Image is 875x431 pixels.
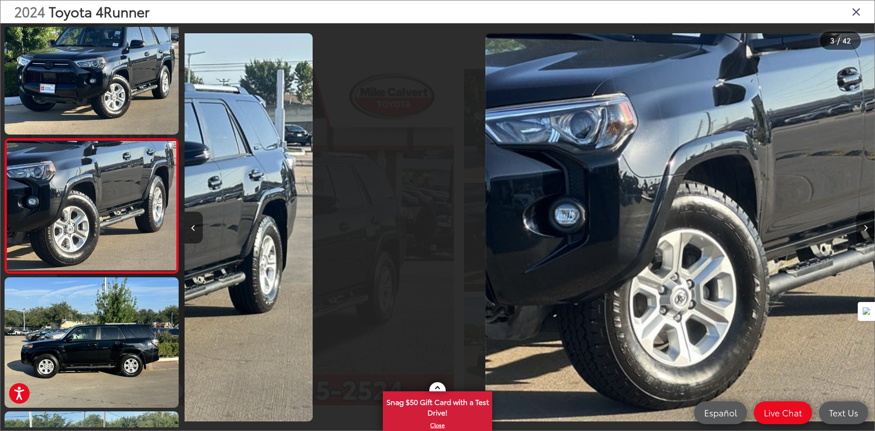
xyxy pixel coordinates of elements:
[3,276,180,409] img: 2024 Toyota 4Runner SR5 Premium
[384,392,491,420] span: Snag $50 Gift Card with a Test Drive!
[185,212,203,244] button: Previous image
[830,35,834,45] span: 3
[836,37,841,44] span: /
[759,407,807,418] span: Live Chat
[694,401,747,424] a: Español
[824,407,863,418] span: Text Us
[5,141,178,271] img: 2024 Toyota 4Runner SR5 Premium
[863,307,871,316] img: Detect Auto
[754,401,812,424] a: Live Chat
[819,401,868,424] a: Text Us
[852,5,861,17] i: Close gallery
[3,3,180,136] img: 2024 Toyota 4Runner SR5 Premium
[49,1,149,21] span: Toyota 4Runner
[843,35,851,45] span: 42
[700,407,741,418] span: Español
[856,212,875,244] button: Next image
[14,1,45,21] span: 2024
